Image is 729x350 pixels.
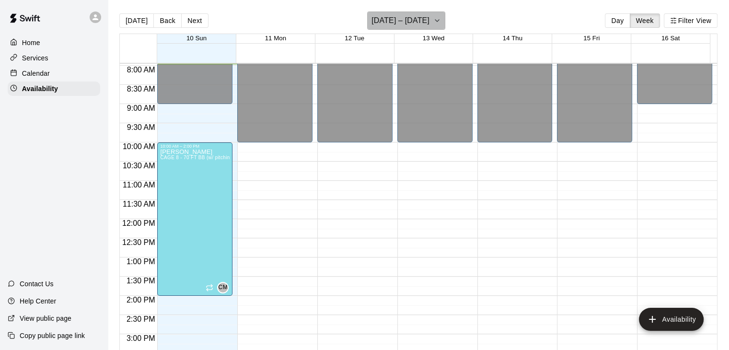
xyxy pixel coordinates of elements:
[157,142,232,296] div: 10:00 AM – 2:00 PM: Available
[217,282,229,293] div: Chris Mears
[20,279,54,289] p: Contact Us
[371,14,429,27] h6: [DATE] – [DATE]
[125,66,158,74] span: 8:00 AM
[153,13,182,28] button: Back
[20,296,56,306] p: Help Center
[22,69,50,78] p: Calendar
[661,35,680,42] button: 16 Sat
[345,35,364,42] button: 12 Tue
[367,12,445,30] button: [DATE] – [DATE]
[583,35,600,42] button: 15 Fri
[120,142,158,151] span: 10:00 AM
[125,85,158,93] span: 8:30 AM
[8,35,100,50] a: Home
[639,308,704,331] button: add
[160,144,230,149] div: 10:00 AM – 2:00 PM
[8,51,100,65] a: Services
[124,315,158,323] span: 2:30 PM
[20,314,71,323] p: View public page
[120,162,158,170] span: 10:30 AM
[423,35,445,42] button: 13 Wed
[120,238,157,246] span: 12:30 PM
[124,257,158,266] span: 1:00 PM
[503,35,522,42] button: 14 Thu
[630,13,660,28] button: Week
[22,38,40,47] p: Home
[119,13,154,28] button: [DATE]
[120,181,158,189] span: 11:00 AM
[22,84,58,93] p: Availability
[125,123,158,131] span: 9:30 AM
[219,283,228,292] span: CM
[8,82,100,96] a: Availability
[664,13,717,28] button: Filter View
[181,13,208,28] button: Next
[124,334,158,342] span: 3:00 PM
[8,66,100,81] a: Calendar
[22,53,48,63] p: Services
[605,13,630,28] button: Day
[265,35,286,42] button: 11 Mon
[120,200,158,208] span: 11:30 AM
[124,296,158,304] span: 2:00 PM
[124,277,158,285] span: 1:30 PM
[160,155,347,160] span: CAGE 8 - 70 FT BB (w/ pitching mound) , CAGE 7 - 70 FT BB (w/ pitching mound)
[186,35,207,42] button: 10 Sun
[120,219,157,227] span: 12:00 PM
[20,331,85,340] p: Copy public page link
[125,104,158,112] span: 9:00 AM
[206,284,213,292] span: Recurring availability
